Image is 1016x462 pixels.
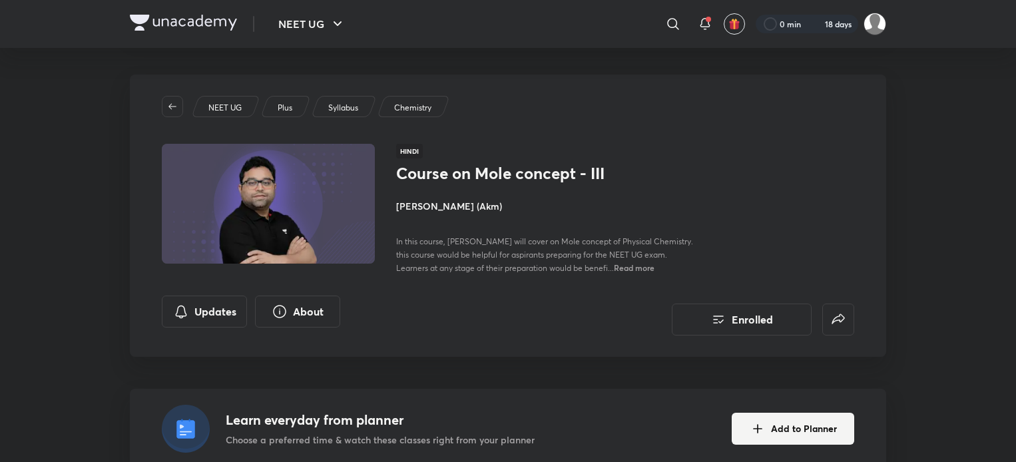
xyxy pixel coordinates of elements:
[130,15,237,34] a: Company Logo
[276,102,295,114] a: Plus
[396,144,423,158] span: Hindi
[160,142,377,265] img: Thumbnail
[396,164,614,183] h1: Course on Mole concept - III
[732,413,854,445] button: Add to Planner
[864,13,886,35] img: surabhi
[614,262,654,273] span: Read more
[206,102,244,114] a: NEET UG
[728,18,740,30] img: avatar
[328,102,358,114] p: Syllabus
[396,199,694,213] h4: [PERSON_NAME] (Akm)
[394,102,431,114] p: Chemistry
[724,13,745,35] button: avatar
[392,102,434,114] a: Chemistry
[255,296,340,328] button: About
[396,236,693,273] span: In this course, [PERSON_NAME] will cover on Mole concept of Physical Chemistry. this course would...
[130,15,237,31] img: Company Logo
[326,102,361,114] a: Syllabus
[809,17,822,31] img: streak
[162,296,247,328] button: Updates
[226,433,535,447] p: Choose a preferred time & watch these classes right from your planner
[822,304,854,336] button: false
[672,304,812,336] button: Enrolled
[278,102,292,114] p: Plus
[270,11,354,37] button: NEET UG
[208,102,242,114] p: NEET UG
[226,410,535,430] h4: Learn everyday from planner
